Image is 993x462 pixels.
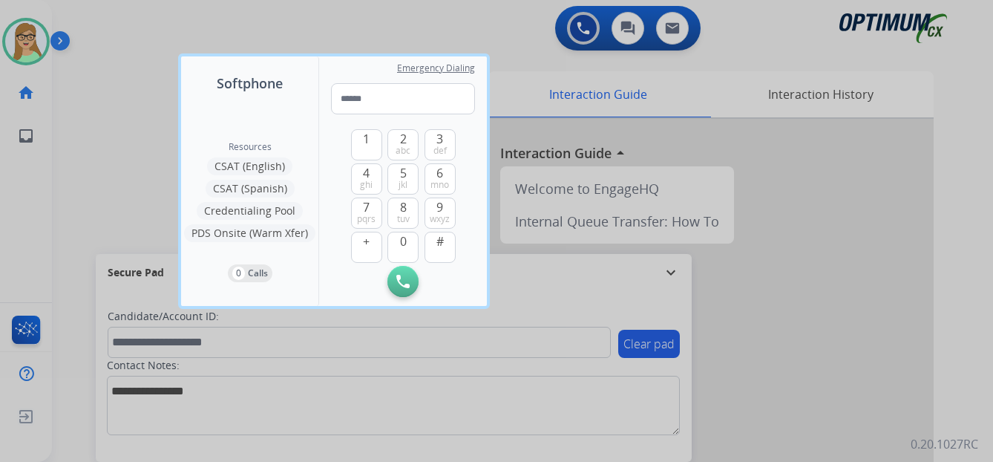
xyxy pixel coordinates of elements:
span: jkl [399,179,407,191]
p: 0 [232,267,245,280]
button: PDS Onsite (Warm Xfer) [184,224,315,242]
p: Calls [248,267,268,280]
span: # [436,232,444,250]
button: + [351,232,382,263]
span: Emergency Dialing [397,62,475,74]
span: 4 [363,164,370,182]
button: CSAT (Spanish) [206,180,295,198]
span: Resources [229,141,272,153]
img: call-button [396,275,410,288]
span: ghi [360,179,373,191]
button: 5jkl [387,163,419,195]
span: tuv [397,213,410,225]
button: Credentialing Pool [197,202,303,220]
span: + [363,232,370,250]
button: 2abc [387,129,419,160]
span: pqrs [357,213,376,225]
span: def [433,145,447,157]
span: 9 [436,198,443,216]
button: 4ghi [351,163,382,195]
span: 2 [400,130,407,148]
button: # [425,232,456,263]
span: wxyz [430,213,450,225]
button: 0Calls [228,264,272,282]
button: CSAT (English) [207,157,292,175]
span: 5 [400,164,407,182]
p: 0.20.1027RC [911,435,978,453]
span: 1 [363,130,370,148]
span: 3 [436,130,443,148]
span: abc [396,145,410,157]
span: 6 [436,164,443,182]
span: mno [430,179,449,191]
button: 6mno [425,163,456,195]
button: 0 [387,232,419,263]
button: 1 [351,129,382,160]
button: 3def [425,129,456,160]
span: 8 [400,198,407,216]
span: 0 [400,232,407,250]
button: 7pqrs [351,198,382,229]
button: 9wxyz [425,198,456,229]
span: 7 [363,198,370,216]
button: 8tuv [387,198,419,229]
span: Softphone [217,73,283,94]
